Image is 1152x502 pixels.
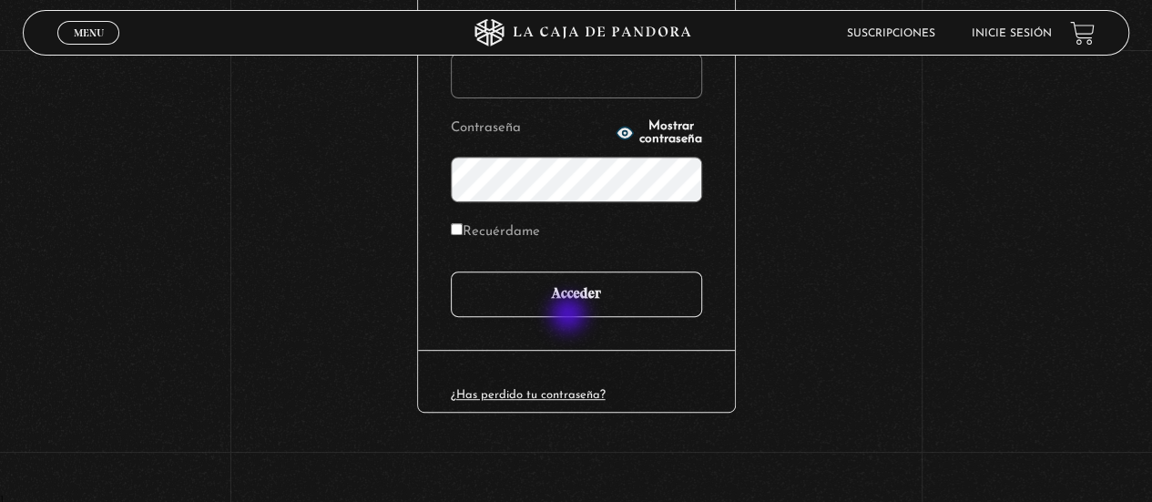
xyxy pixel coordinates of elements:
a: ¿Has perdido tu contraseña? [451,389,606,401]
a: Inicie sesión [972,28,1052,39]
input: Acceder [451,271,702,317]
span: Mostrar contraseña [639,120,702,146]
a: Suscripciones [847,28,935,39]
input: Recuérdame [451,223,463,235]
span: Cerrar [67,43,110,56]
a: View your shopping cart [1070,21,1095,46]
button: Mostrar contraseña [616,120,702,146]
label: Contraseña [451,115,611,143]
span: Menu [74,27,104,38]
label: Recuérdame [451,219,540,247]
